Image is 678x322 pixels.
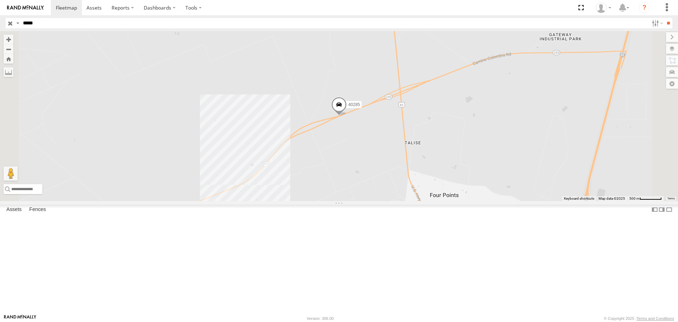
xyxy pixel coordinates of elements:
button: Zoom in [4,35,13,44]
button: Keyboard shortcuts [564,196,594,201]
label: Measure [4,67,13,77]
label: Search Filter Options [649,18,664,28]
a: Terms and Conditions [637,316,674,321]
a: Terms (opens in new tab) [667,197,675,200]
i: ? [639,2,650,13]
label: Assets [3,205,25,215]
button: Drag Pegman onto the map to open Street View [4,166,18,181]
label: Search Query [15,18,20,28]
div: Caseta Laredo TX [593,2,614,13]
div: Version: 306.00 [307,316,334,321]
label: Fences [26,205,49,215]
span: Map data ©2025 [599,197,625,200]
img: rand-logo.svg [7,5,44,10]
button: Map Scale: 500 m per 59 pixels [627,196,664,201]
label: Dock Summary Table to the Left [651,205,658,215]
div: © Copyright 2025 - [604,316,674,321]
label: Map Settings [666,79,678,89]
span: 500 m [629,197,640,200]
button: Zoom out [4,44,13,54]
label: Hide Summary Table [666,205,673,215]
label: Dock Summary Table to the Right [658,205,665,215]
span: 40285 [348,103,360,107]
a: Visit our Website [4,315,36,322]
button: Zoom Home [4,54,13,64]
